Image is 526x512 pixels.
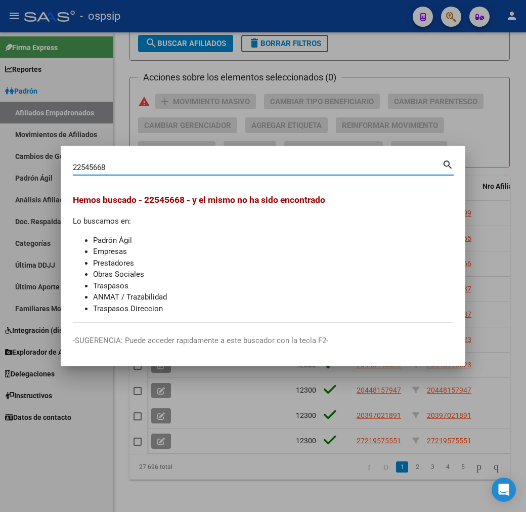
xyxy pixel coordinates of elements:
li: Traspasos [93,280,453,292]
li: Traspasos Direccion [93,303,453,315]
div: Lo buscamos en: [73,193,453,314]
span: Hemos buscado - 22545668 - y el mismo no ha sido encontrado [73,195,325,205]
mat-icon: search [442,158,454,170]
li: Prestadores [93,258,453,269]
div: Open Intercom Messenger [492,478,516,502]
li: ANMAT / Trazabilidad [93,291,453,303]
li: Empresas [93,246,453,258]
li: Obras Sociales [93,269,453,280]
p: -SUGERENCIA: Puede acceder rapidamente a este buscador con la tecla F2- [73,335,453,347]
li: Padrón Ágil [93,235,453,246]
